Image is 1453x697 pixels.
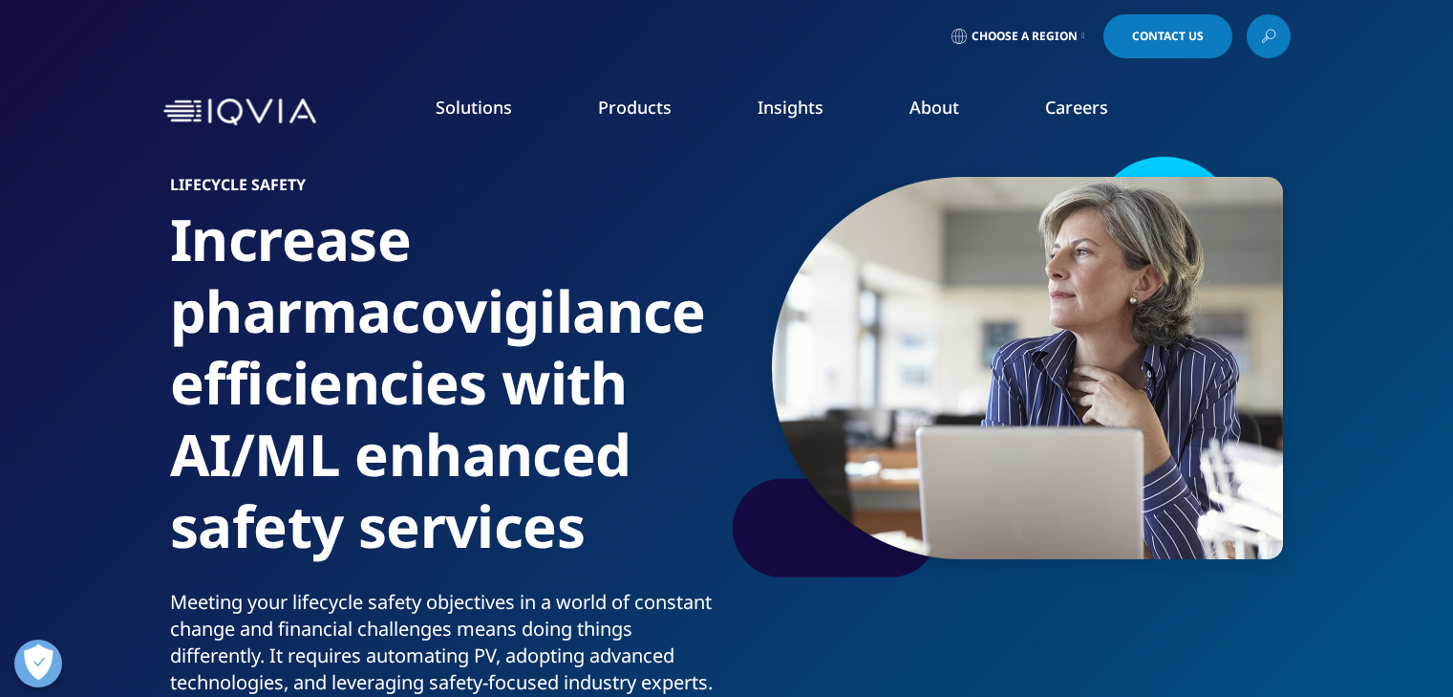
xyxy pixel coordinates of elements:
[170,204,719,589] h1: Increase pharmacovigilance efficiencies with AI/ML enhanced safety services
[1132,31,1204,42] span: Contact Us
[324,67,1291,157] nav: Primary
[758,96,823,119] a: Insights
[170,177,719,204] h6: LIFECYCLE SAFETY
[170,589,719,696] div: Meeting your lifecycle safety objectives in a world of constant change and financial challenges m...
[598,96,672,119] a: Products
[14,640,62,687] button: Open Preferences
[436,96,512,119] a: Solutions
[772,177,1283,559] img: gettyimages-200341826-001-web-randd.jpg
[1045,96,1108,119] a: Careers
[1103,14,1232,58] a: Contact Us
[972,29,1078,44] span: Choose a Region
[909,96,959,119] a: About
[163,98,316,126] img: IQVIA Healthcare Information Technology and Pharma Clinical Research Company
